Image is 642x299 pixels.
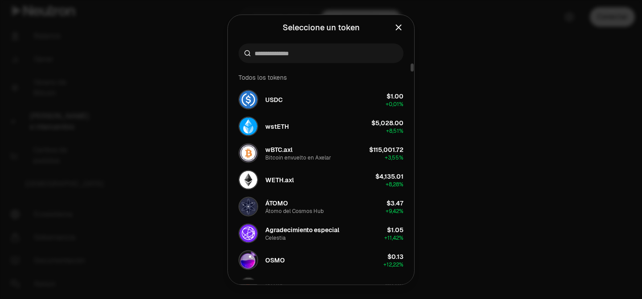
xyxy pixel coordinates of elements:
[265,154,331,161] font: Bitcoin envuelto en Axelar
[375,172,403,180] font: $4,135.01
[265,122,289,130] font: wstETH
[233,220,409,246] button: Logotipo de TIAAgradecimiento especialCelestia$1.05+11,42%
[233,246,409,273] button: Logotipo de OSMOOSMO$0.13+12,22%
[265,225,339,233] font: Agradecimiento especial
[239,278,257,295] img: Logotipo de NTRN
[389,180,403,188] font: 8,28%
[387,234,403,241] font: 11,42%
[387,261,403,268] font: 12,22%
[394,21,403,33] button: Cerca
[386,100,389,107] font: +
[386,127,389,134] font: +
[386,180,389,188] font: +
[369,145,403,153] font: $115,001.72
[265,207,324,214] font: Átomo del Cosmos Hub
[265,199,288,207] font: ÁTOMO
[233,139,409,166] button: Logotipo de wBTC.axlwBTC.axlBitcoin envuelto en Axelar$115,001.72+3,55%
[239,144,257,162] img: Logotipo de wBTC.axl
[265,279,282,287] font: NTRN
[233,86,409,113] button: Logotipo de USDCUSDC$1.00+0,01%
[239,90,257,108] img: Logotipo de USDC
[239,117,257,135] img: Logotipo de wstETH
[233,113,409,139] button: Logotipo de wstETHwstETH$5,028.00+8,51%
[387,252,403,260] font: $0.13
[389,100,403,107] font: 0,01%
[265,176,294,184] font: WETH.axl
[283,22,360,32] font: Seleccione un token
[371,119,403,127] font: $5,028.00
[385,154,388,161] font: +
[265,256,285,264] font: OSMO
[265,145,292,153] font: wBTC.axl
[239,251,257,269] img: Logotipo de OSMO
[239,197,257,215] img: Logotipo de ATOM
[265,234,286,241] font: Celestia
[239,171,257,188] img: Logotipo de WETH.axl
[239,224,257,242] img: Logotipo de TIA
[389,207,403,214] font: 9,42%
[387,199,403,207] font: $3.47
[239,73,287,81] font: Todos los tokens
[388,154,403,161] font: 3,55%
[265,95,283,103] font: USDC
[387,92,403,100] font: $1.00
[386,207,389,214] font: +
[385,279,403,287] font: $0.05
[383,261,387,268] font: +
[389,127,403,134] font: 8,51%
[387,225,403,233] font: $1.05
[384,234,387,241] font: +
[233,166,409,193] button: Logotipo de WETH.axlWETH.axl$4,135.01+8,28%
[233,193,409,220] button: Logotipo de ATOMÁTOMOÁtomo del Cosmos Hub$3.47+9,42%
